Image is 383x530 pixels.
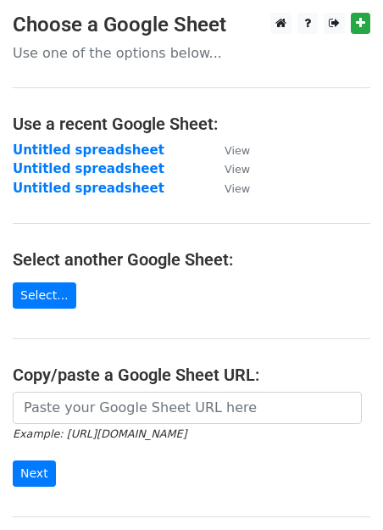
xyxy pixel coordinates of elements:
small: Example: [URL][DOMAIN_NAME] [13,427,186,440]
a: Select... [13,282,76,309]
a: Untitled spreadsheet [13,181,164,196]
a: View [208,181,250,196]
a: View [208,142,250,158]
small: View [225,144,250,157]
h4: Select another Google Sheet: [13,249,370,270]
a: Untitled spreadsheet [13,142,164,158]
small: View [225,182,250,195]
a: View [208,161,250,176]
small: View [225,163,250,176]
input: Paste your Google Sheet URL here [13,392,362,424]
h3: Choose a Google Sheet [13,13,370,37]
input: Next [13,460,56,487]
p: Use one of the options below... [13,44,370,62]
h4: Use a recent Google Sheet: [13,114,370,134]
a: Untitled spreadsheet [13,161,164,176]
h4: Copy/paste a Google Sheet URL: [13,365,370,385]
